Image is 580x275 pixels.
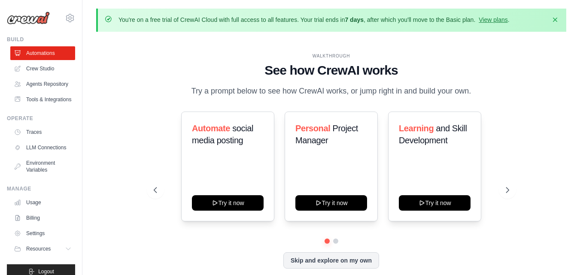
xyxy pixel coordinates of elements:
[7,12,50,24] img: Logo
[7,185,75,192] div: Manage
[10,62,75,76] a: Crew Studio
[10,242,75,256] button: Resources
[295,124,358,145] span: Project Manager
[399,195,471,211] button: Try it now
[10,125,75,139] a: Traces
[345,16,364,23] strong: 7 days
[154,63,509,78] h1: See how CrewAI works
[192,195,264,211] button: Try it now
[154,53,509,59] div: WALKTHROUGH
[118,15,510,24] p: You're on a free trial of CrewAI Cloud with full access to all features. Your trial ends in , aft...
[295,124,330,133] span: Personal
[10,77,75,91] a: Agents Repository
[192,124,230,133] span: Automate
[10,196,75,209] a: Usage
[10,227,75,240] a: Settings
[10,141,75,154] a: LLM Connections
[187,85,476,97] p: Try a prompt below to see how CrewAI works, or jump right in and build your own.
[10,156,75,177] a: Environment Variables
[26,245,51,252] span: Resources
[10,46,75,60] a: Automations
[399,124,467,145] span: and Skill Development
[192,124,253,145] span: social media posting
[10,211,75,225] a: Billing
[399,124,434,133] span: Learning
[7,115,75,122] div: Operate
[7,36,75,43] div: Build
[537,234,580,275] iframe: Chat Widget
[295,195,367,211] button: Try it now
[283,252,379,269] button: Skip and explore on my own
[479,16,507,23] a: View plans
[10,93,75,106] a: Tools & Integrations
[38,268,54,275] span: Logout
